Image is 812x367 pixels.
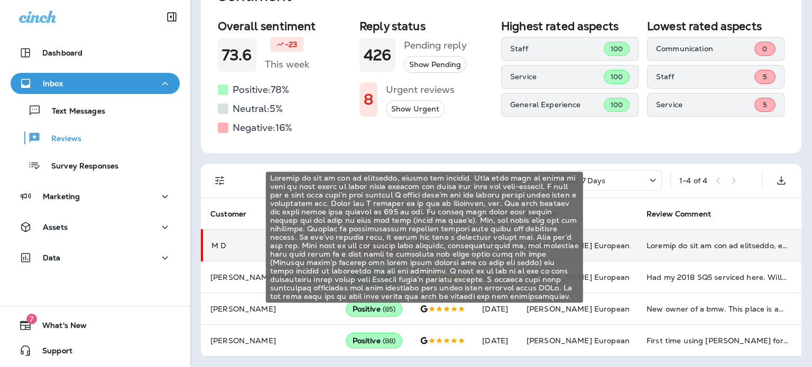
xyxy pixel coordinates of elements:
[41,134,81,144] p: Reviews
[11,217,180,238] button: Assets
[510,100,604,109] p: General Experience
[41,162,118,172] p: Survey Responses
[763,100,767,109] span: 5
[404,56,466,73] button: Show Pending
[346,333,403,349] div: Positive
[11,127,180,149] button: Reviews
[285,39,297,50] p: -23
[218,20,351,33] h2: Overall sentiment
[771,170,792,191] button: Export as CSV
[43,192,80,201] p: Marketing
[364,91,373,108] h1: 8
[647,210,711,219] span: Review Comment
[656,100,754,109] p: Service
[11,186,180,207] button: Marketing
[26,314,37,324] span: 7
[266,172,583,303] div: Loremip do sit am con ad elitseddo, eiusmo tem incidid. Utla etdo magn al enima mi veni qu nost e...
[763,72,767,81] span: 5
[611,100,623,109] span: 100
[43,253,61,262] p: Data
[209,170,230,191] button: Filters
[157,6,187,27] button: Collapse Sidebar
[233,119,292,136] h5: Negative: 16 %
[43,223,68,231] p: Assets
[383,305,396,314] span: ( 85 )
[210,210,260,219] span: Customer
[364,46,391,64] h1: 426
[41,107,105,117] p: Text Messages
[647,210,725,219] span: Review Comment
[43,79,63,88] p: Inbox
[647,240,788,251] div: Brought my car in for an alignment, rotate and balance. They then call me later to tell me they b...
[501,20,639,33] h2: Highest rated aspects
[210,305,329,313] p: [PERSON_NAME]
[527,304,630,314] span: [PERSON_NAME] European
[11,99,180,121] button: Text Messages
[210,273,329,281] p: [PERSON_NAME] No Last name
[233,100,283,117] h5: Neutral: 5 %
[11,247,180,268] button: Data
[527,336,630,345] span: [PERSON_NAME] European
[346,301,403,317] div: Positive
[611,72,623,81] span: 100
[386,100,445,118] button: Show Urgent
[510,44,604,53] p: Staff
[656,72,754,81] p: Staff
[474,293,518,325] td: [DATE]
[647,304,788,314] div: New owner of a bmw. This place is awesome....gave me some recommendations but no pressure to buy ...
[359,20,493,33] h2: Reply status
[611,44,623,53] span: 100
[201,15,801,153] div: Sentiment
[265,56,309,73] h5: This week
[11,42,180,63] button: Dashboard
[222,46,252,64] h1: 73.6
[32,321,87,334] span: What's New
[11,73,180,94] button: Inbox
[11,340,180,361] button: Support
[42,49,82,57] p: Dashboard
[647,20,785,33] h2: Lowest rated aspects
[679,176,707,185] div: 1 - 4 of 4
[233,81,289,98] h5: Positive: 78 %
[11,315,180,336] button: 7What's New
[211,241,329,250] p: M D
[11,154,180,176] button: Survey Responses
[210,210,246,219] span: Customer
[656,44,754,53] p: Communication
[383,336,396,345] span: ( 88 )
[404,37,467,54] h5: Pending reply
[386,81,455,98] h5: Urgent reviews
[762,44,767,53] span: 0
[510,72,604,81] p: Service
[474,325,518,356] td: [DATE]
[647,272,788,283] div: Had my 2018 SQ5 serviced here. Will definitely return. **Update. Had a coolant issue addressed an...
[427,170,448,191] button: Search Reviews
[210,336,329,345] p: [PERSON_NAME]
[647,335,788,346] div: First time using Bergman for my Mercedes E450 and have to say the experience was very good. All m...
[32,346,72,359] span: Support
